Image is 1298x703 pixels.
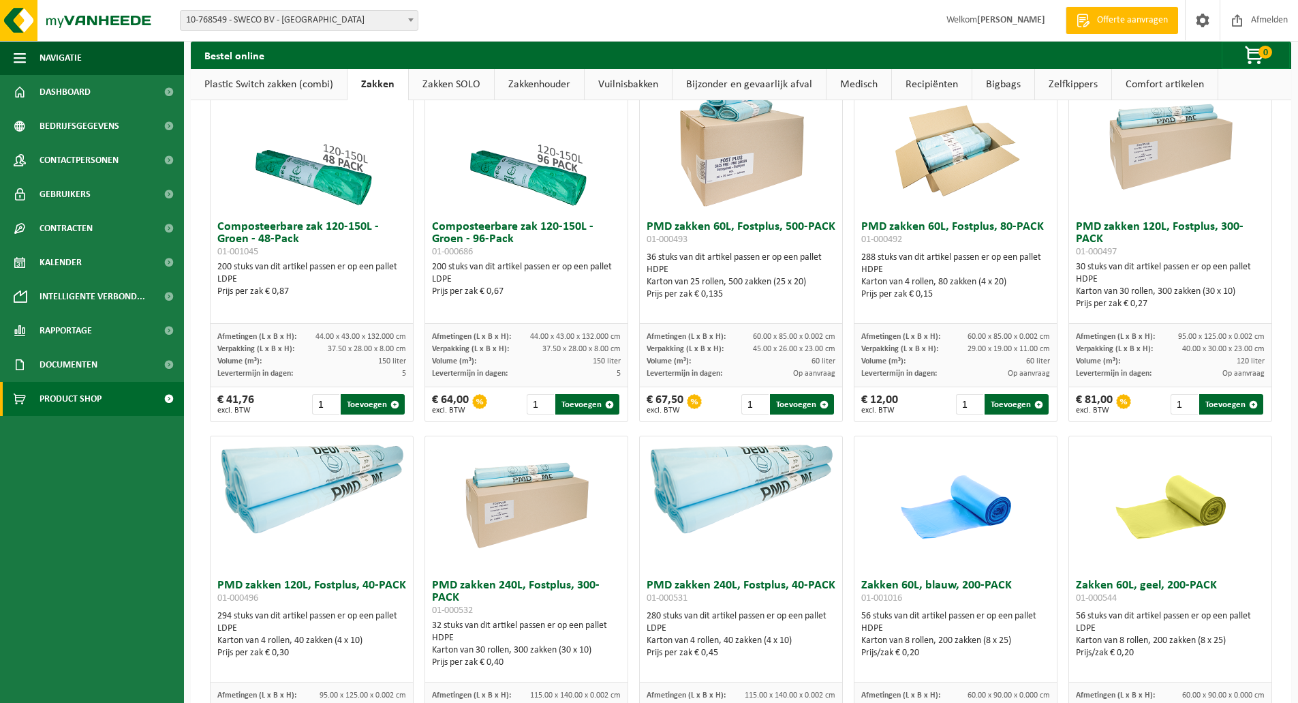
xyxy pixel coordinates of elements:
span: Levertermijn in dagen: [1076,370,1152,378]
div: 56 stuks van dit artikel passen er op een pallet [1076,610,1265,659]
div: LDPE [217,623,406,635]
span: 45.00 x 26.00 x 23.00 cm [753,345,835,353]
span: Verpakking (L x B x H): [861,345,938,353]
span: Contactpersonen [40,143,119,177]
span: Afmetingen (L x B x H): [647,333,726,341]
span: 60.00 x 85.00 x 0.002 cm [753,333,835,341]
div: Prijs per zak € 0,135 [647,288,835,301]
div: 280 stuks van dit artikel passen er op een pallet [647,610,835,659]
button: Toevoegen [985,394,1049,415]
img: 01-000492 [888,78,1024,214]
div: Karton van 25 rollen, 500 zakken (25 x 20) [647,276,835,288]
div: € 67,50 [647,394,683,415]
span: 60.00 x 90.00 x 0.000 cm [968,691,1050,700]
div: Prijs per zak € 0,40 [432,657,621,669]
div: 56 stuks van dit artikel passen er op een pallet [861,610,1050,659]
span: 10-768549 - SWECO BV - BRUSSEL [180,10,418,31]
input: 1 [312,394,340,415]
div: Prijs per zak € 0,27 [1076,298,1265,310]
h3: Zakken 60L, blauw, 200-PACK [861,580,1050,607]
span: Levertermijn in dagen: [647,370,722,378]
span: Contracten [40,211,93,245]
button: Toevoegen [555,394,619,415]
span: Volume (m³): [1076,357,1120,365]
div: € 12,00 [861,394,898,415]
button: Toevoegen [1199,394,1263,415]
span: Afmetingen (L x B x H): [432,691,511,700]
a: Comfort artikelen [1112,69,1218,100]
div: Prijs/zak € 0,20 [1076,647,1265,659]
span: excl. BTW [861,406,898,415]
span: Afmetingen (L x B x H): [861,333,940,341]
span: 01-000531 [647,593,687,603]
img: 01-000493 [673,78,809,214]
h3: PMD zakken 120L, Fostplus, 40-PACK [217,580,406,607]
button: Toevoegen [341,394,405,415]
img: 01-000531 [640,436,842,538]
input: 1 [741,394,769,415]
span: Afmetingen (L x B x H): [861,691,940,700]
span: Op aanvraag [793,370,835,378]
div: Prijs per zak € 0,67 [432,286,621,298]
div: Prijs per zak € 0,87 [217,286,406,298]
img: 01-000544 [1102,436,1239,573]
div: 30 stuks van dit artikel passen er op een pallet [1076,261,1265,310]
button: Toevoegen [770,394,834,415]
span: excl. BTW [217,406,254,415]
div: 200 stuks van dit artikel passen er op een pallet [432,261,621,298]
div: 200 stuks van dit artikel passen er op een pallet [217,261,406,298]
div: € 41,76 [217,394,254,415]
div: LDPE [217,273,406,286]
div: HDPE [861,623,1050,635]
div: Karton van 4 rollen, 40 zakken (4 x 10) [647,635,835,647]
span: Volume (m³): [647,357,691,365]
div: Prijs/zak € 0,20 [861,647,1050,659]
div: LDPE [1076,623,1265,635]
span: 29.00 x 19.00 x 11.00 cm [968,345,1050,353]
span: Dashboard [40,75,91,109]
span: 150 liter [593,357,621,365]
h3: PMD zakken 60L, Fostplus, 80-PACK [861,221,1050,248]
div: 288 stuks van dit artikel passen er op een pallet [861,252,1050,301]
a: Zakken SOLO [409,69,494,100]
span: 95.00 x 125.00 x 0.002 cm [320,691,406,700]
span: Afmetingen (L x B x H): [647,691,726,700]
div: Karton van 30 rollen, 300 zakken (30 x 10) [1076,286,1265,298]
span: Offerte aanvragen [1094,14,1171,27]
span: Gebruikers [40,177,91,211]
span: Afmetingen (L x B x H): [217,691,296,700]
div: € 81,00 [1076,394,1113,415]
span: Intelligente verbond... [40,280,145,314]
span: Volume (m³): [217,357,262,365]
span: Levertermijn in dagen: [217,370,293,378]
a: Offerte aanvragen [1066,7,1178,34]
span: Kalender [40,245,82,280]
h3: Zakken 60L, geel, 200-PACK [1076,580,1265,607]
div: Prijs per zak € 0,15 [861,288,1050,301]
span: Afmetingen (L x B x H): [217,333,296,341]
span: Afmetingen (L x B x H): [1076,333,1155,341]
span: 37.50 x 28.00 x 8.00 cm [328,345,406,353]
a: Bijzonder en gevaarlijk afval [673,69,826,100]
span: Volume (m³): [432,357,476,365]
span: excl. BTW [1076,406,1113,415]
a: Medisch [826,69,891,100]
div: LDPE [432,273,621,286]
span: 01-000492 [861,235,902,245]
span: Verpakking (L x B x H): [1076,345,1153,353]
div: LDPE [647,623,835,635]
div: Prijs per zak € 0,45 [647,647,835,659]
span: 120 liter [1237,357,1265,365]
a: Plastic Switch zakken (combi) [191,69,347,100]
span: Volume (m³): [861,357,906,365]
span: 01-000544 [1076,593,1117,603]
img: 01-001016 [888,436,1024,573]
span: 115.00 x 140.00 x 0.002 cm [530,691,621,700]
div: Karton van 8 rollen, 200 zakken (8 x 25) [1076,635,1265,647]
a: Vuilnisbakken [585,69,672,100]
img: 01-001045 [244,78,380,214]
div: HDPE [861,264,1050,276]
span: 10-768549 - SWECO BV - BRUSSEL [181,11,418,30]
h3: PMD zakken 120L, Fostplus, 300-PACK [1076,221,1265,258]
a: Bigbags [972,69,1034,100]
